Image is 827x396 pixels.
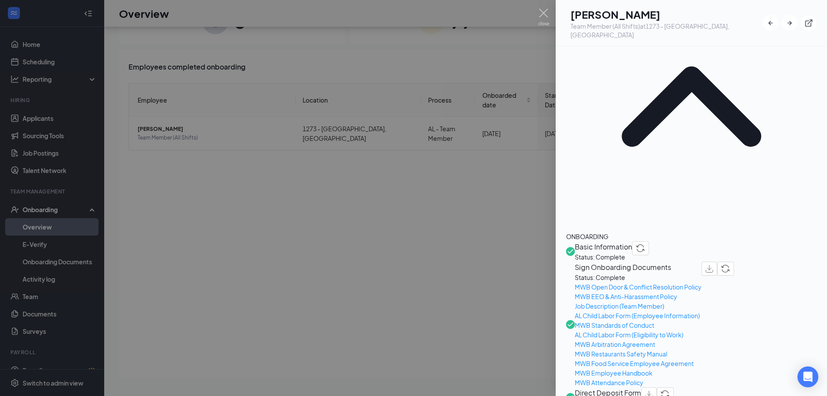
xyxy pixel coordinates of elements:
[575,311,702,320] a: AL Child Labor Form (Employee Information)
[570,22,763,39] div: Team Member (All Shifts) at 1273 - [GEOGRAPHIC_DATA], [GEOGRAPHIC_DATA]
[575,273,702,282] span: Status: Complete
[575,359,702,368] a: MWB Food Service Employee Agreement
[575,241,632,252] span: Basic Information
[763,15,778,31] button: ArrowLeftNew
[575,252,632,262] span: Status: Complete
[575,378,702,387] a: MWB Attendance Policy
[575,368,702,378] a: MWB Employee Handbook
[797,366,818,387] div: Open Intercom Messenger
[575,320,702,330] a: MWB Standards of Conduct
[575,301,702,311] a: Job Description (Team Member)
[782,15,797,31] button: ArrowRight
[766,19,775,27] svg: ArrowLeftNew
[801,15,817,31] button: ExternalLink
[575,349,702,359] a: MWB Restaurants Safety Manual
[804,19,813,27] svg: ExternalLink
[575,282,702,292] a: MWB Open Door & Conflict Resolution Policy
[575,330,702,339] a: AL Child Labor Form (Eligibility to Work)
[570,7,763,22] h1: [PERSON_NAME]
[785,19,794,27] svg: ArrowRight
[575,262,702,273] span: Sign Onboarding Documents
[575,292,702,301] a: MWB EEO & Anti-Harassment Policy
[566,232,817,241] div: ONBOARDING
[575,339,702,349] a: MWB Arbitration Agreement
